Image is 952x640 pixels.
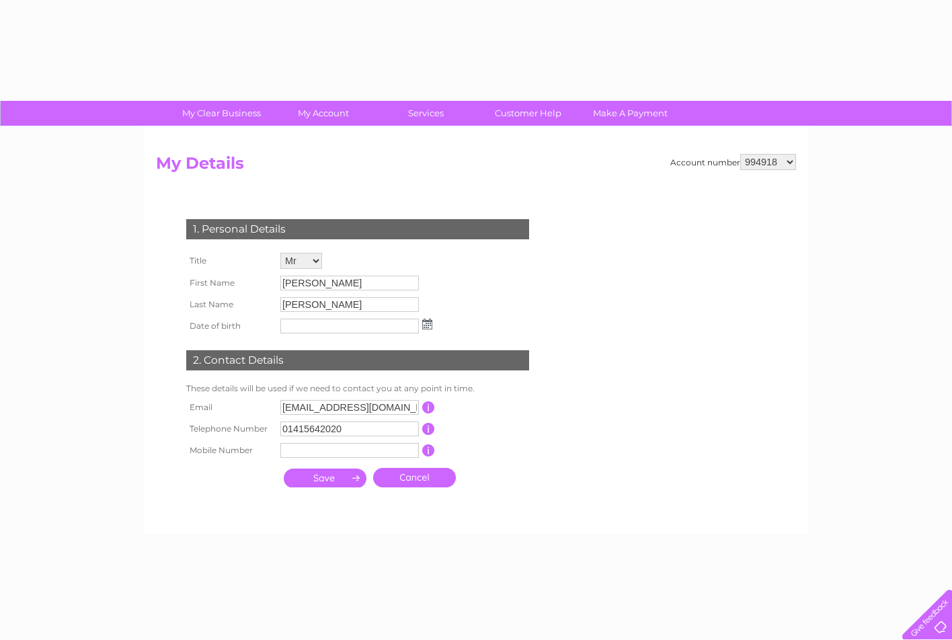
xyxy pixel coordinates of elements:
[183,294,277,315] th: Last Name
[670,154,796,170] div: Account number
[186,350,529,370] div: 2. Contact Details
[268,101,379,126] a: My Account
[473,101,584,126] a: Customer Help
[183,272,277,294] th: First Name
[183,397,277,418] th: Email
[370,101,481,126] a: Services
[373,468,456,487] a: Cancel
[183,249,277,272] th: Title
[156,154,796,179] h2: My Details
[422,423,435,435] input: Information
[166,101,277,126] a: My Clear Business
[575,101,686,126] a: Make A Payment
[183,381,532,397] td: These details will be used if we need to contact you at any point in time.
[422,319,432,329] img: ...
[183,440,277,461] th: Mobile Number
[422,401,435,413] input: Information
[183,315,277,337] th: Date of birth
[422,444,435,456] input: Information
[183,418,277,440] th: Telephone Number
[284,469,366,487] input: Submit
[186,219,529,239] div: 1. Personal Details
